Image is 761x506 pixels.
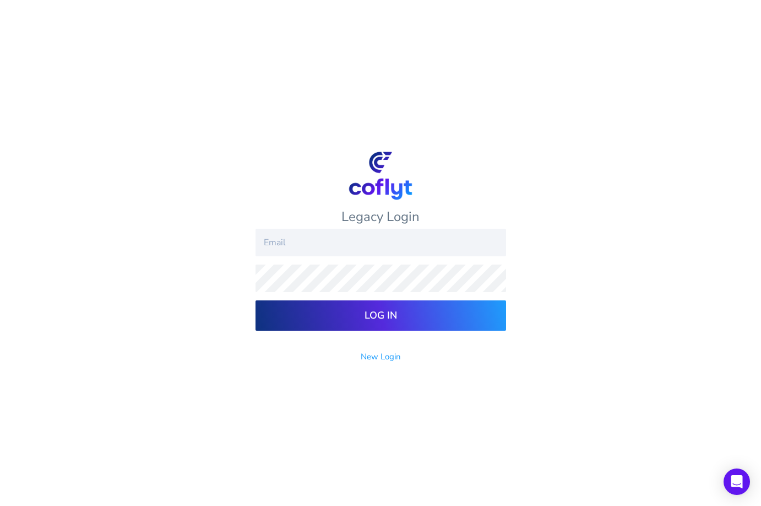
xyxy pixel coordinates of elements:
div: Open Intercom Messenger [724,469,750,495]
h1: Legacy Login [256,209,506,225]
input: Log In [256,300,506,331]
input: Email [256,229,506,256]
img: logo_gradient_stacked-0c6faa0ed03abeb08992b468781a0f26af48cf32221e011f95027b737607da19.png [348,148,413,203]
a: New Login [361,351,401,362]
